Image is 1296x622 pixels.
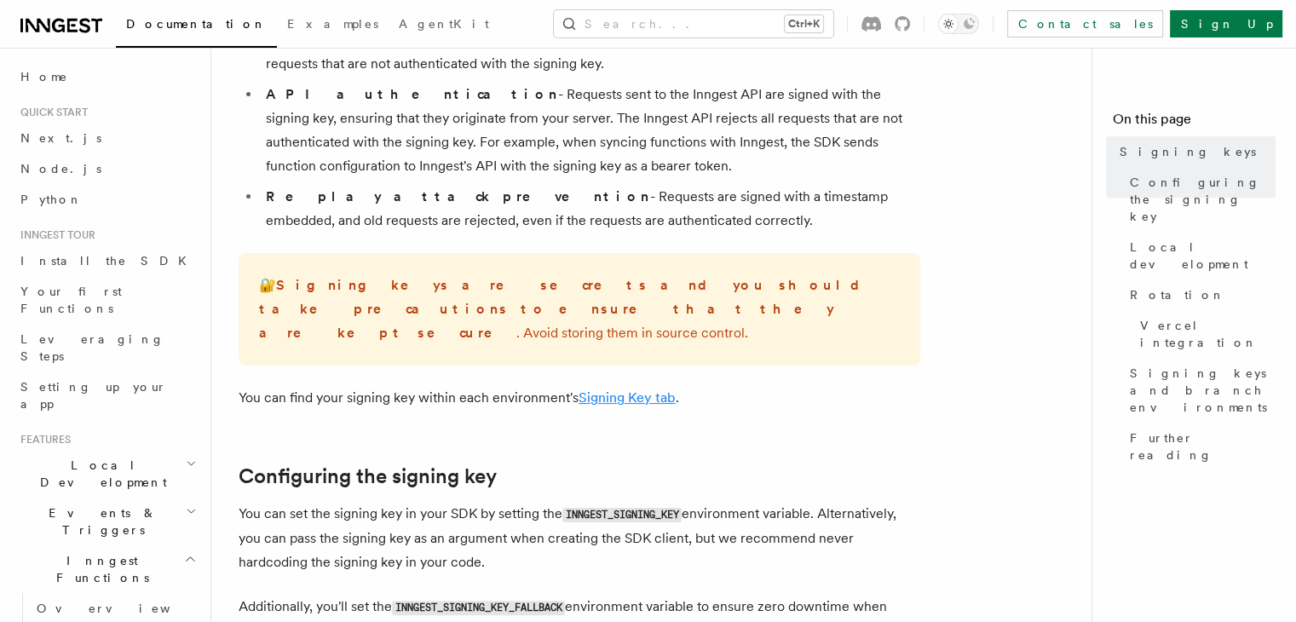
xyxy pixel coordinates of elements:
a: Next.js [14,123,200,153]
a: Home [14,61,200,92]
a: Node.js [14,153,200,184]
span: Python [20,193,83,206]
span: Setting up your app [20,380,167,411]
a: Further reading [1123,423,1276,470]
span: Examples [287,17,378,31]
span: Inngest tour [14,228,95,242]
p: You can find your signing key within each environment's . [239,386,920,410]
a: Local development [1123,232,1276,279]
span: Signing keys and branch environments [1130,365,1276,416]
button: Inngest Functions [14,545,200,593]
a: Examples [277,5,389,46]
button: Toggle dark mode [938,14,979,34]
span: Events & Triggers [14,504,186,538]
code: INNGEST_SIGNING_KEY_FALLBACK [392,601,565,615]
p: 🔐 . Avoid storing them in source control. [259,274,900,345]
span: Vercel integration [1140,317,1276,351]
a: Contact sales [1007,10,1163,37]
p: You can set the signing key in your SDK by setting the environment variable. Alternatively, you c... [239,502,920,574]
a: Sign Up [1170,10,1282,37]
a: Python [14,184,200,215]
span: Local development [1130,239,1276,273]
li: - Requests sent to the Inngest API are signed with the signing key, ensuring that they originate ... [261,83,920,178]
strong: Signing keys are secrets and you should take precautions to ensure that they are kept secure [259,277,873,341]
a: Setting up your app [14,371,200,419]
a: Documentation [116,5,277,48]
a: Configuring the signing key [239,464,497,488]
span: Install the SDK [20,254,197,268]
a: Your first Functions [14,276,200,324]
kbd: Ctrl+K [785,15,823,32]
h4: On this page [1113,109,1276,136]
a: Configuring the signing key [1123,167,1276,232]
span: Signing keys [1120,143,1256,160]
span: Next.js [20,131,101,145]
span: Features [14,433,71,446]
li: - Requests are signed with a timestamp embedded, and old requests are rejected, even if the reque... [261,185,920,233]
a: Install the SDK [14,245,200,276]
button: Events & Triggers [14,498,200,545]
span: Overview [37,602,212,615]
code: INNGEST_SIGNING_KEY [562,508,682,522]
span: Local Development [14,457,186,491]
strong: API authentication [266,86,558,102]
span: Quick start [14,106,88,119]
span: AgentKit [399,17,489,31]
a: Signing Key tab [579,389,676,406]
a: Signing keys [1113,136,1276,167]
button: Local Development [14,450,200,498]
span: Inngest Functions [14,552,184,586]
a: Vercel integration [1133,310,1276,358]
span: Configuring the signing key [1130,174,1276,225]
strong: Replay attack prevention [266,188,650,204]
span: Rotation [1130,286,1225,303]
span: Node.js [20,162,101,176]
span: Home [20,68,68,85]
button: Search...Ctrl+K [554,10,833,37]
span: Documentation [126,17,267,31]
span: Further reading [1130,429,1276,464]
a: Rotation [1123,279,1276,310]
a: Signing keys and branch environments [1123,358,1276,423]
span: Leveraging Steps [20,332,164,363]
a: Leveraging Steps [14,324,200,371]
a: AgentKit [389,5,499,46]
span: Your first Functions [20,285,122,315]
